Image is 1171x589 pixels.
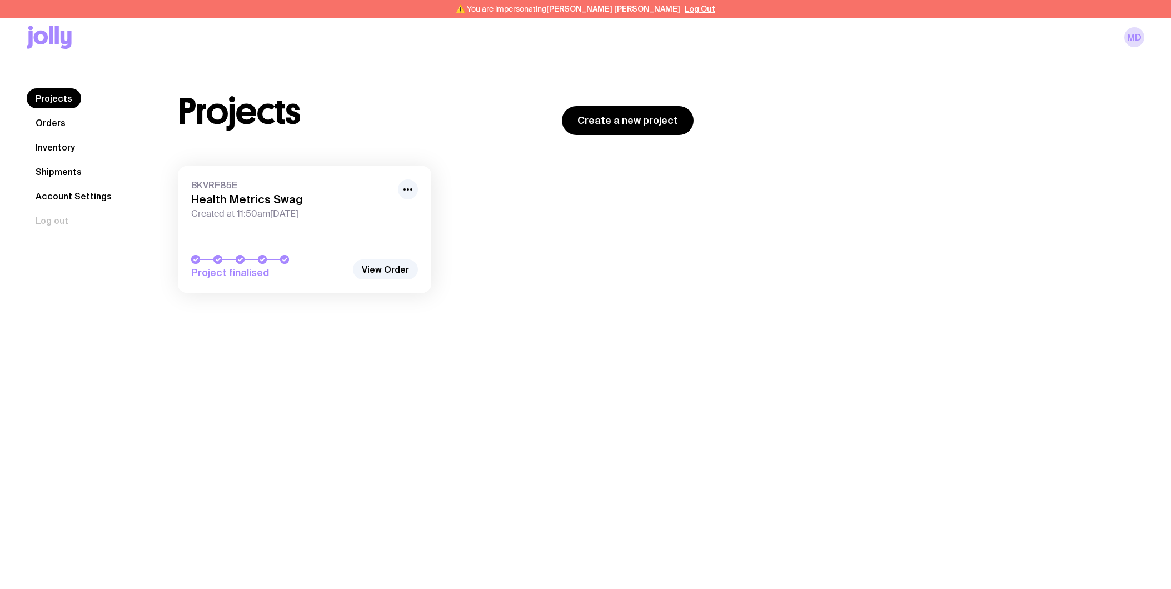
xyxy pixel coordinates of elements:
[191,208,391,219] span: Created at 11:50am[DATE]
[546,4,680,13] span: [PERSON_NAME]​​​​ [PERSON_NAME]
[685,4,715,13] button: Log Out
[191,179,391,191] span: BKVRF85E
[456,4,680,13] span: ⚠️ You are impersonating
[27,88,81,108] a: Projects
[27,113,74,133] a: Orders
[1124,27,1144,47] a: MD
[27,186,121,206] a: Account Settings
[27,211,77,231] button: Log out
[353,259,418,279] a: View Order
[562,106,694,135] a: Create a new project
[27,162,91,182] a: Shipments
[178,94,301,129] h1: Projects
[191,193,391,206] h3: Health Metrics Swag
[178,166,431,293] a: BKVRF85EHealth Metrics SwagCreated at 11:50am[DATE]Project finalised
[191,266,347,279] span: Project finalised
[27,137,84,157] a: Inventory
